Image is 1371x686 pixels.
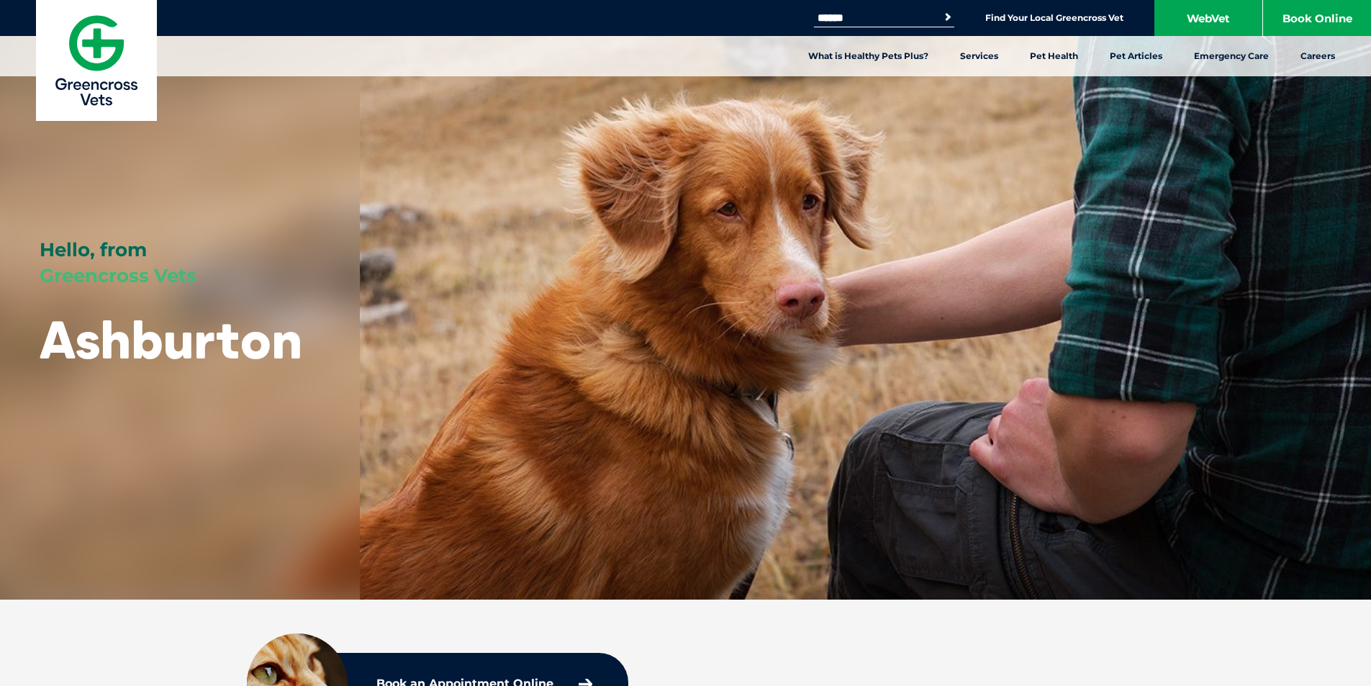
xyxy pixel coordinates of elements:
span: Hello, from [40,238,147,261]
a: Pet Articles [1094,36,1178,76]
a: Emergency Care [1178,36,1285,76]
a: Careers [1285,36,1351,76]
button: Search [941,10,955,24]
a: Pet Health [1014,36,1094,76]
a: Find Your Local Greencross Vet [985,12,1123,24]
h1: Ashburton [40,311,302,368]
span: Greencross Vets [40,264,196,287]
a: Services [944,36,1014,76]
a: What is Healthy Pets Plus? [792,36,944,76]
